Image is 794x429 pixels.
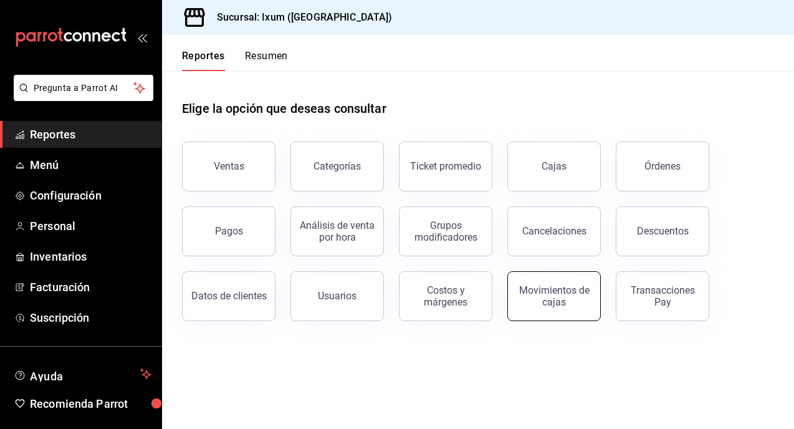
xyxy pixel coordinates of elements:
[515,284,593,308] div: Movimientos de cajas
[245,50,288,71] button: Resumen
[313,160,361,172] div: Categorías
[507,142,601,191] a: Cajas
[290,142,384,191] button: Categorías
[407,219,484,243] div: Grupos modificadores
[290,206,384,256] button: Análisis de venta por hora
[182,99,386,118] h1: Elige la opción que deseas consultar
[542,159,567,174] div: Cajas
[616,142,709,191] button: Órdenes
[624,284,701,308] div: Transacciones Pay
[399,206,492,256] button: Grupos modificadores
[522,225,586,237] div: Cancelaciones
[299,219,376,243] div: Análisis de venta por hora
[644,160,681,172] div: Órdenes
[407,284,484,308] div: Costos y márgenes
[30,309,151,326] span: Suscripción
[215,225,243,237] div: Pagos
[507,271,601,321] button: Movimientos de cajas
[182,50,288,71] div: navigation tabs
[137,32,147,42] button: open_drawer_menu
[399,142,492,191] button: Ticket promedio
[30,279,151,296] span: Facturación
[507,206,601,256] button: Cancelaciones
[30,367,135,382] span: Ayuda
[30,157,151,173] span: Menú
[182,206,275,256] button: Pagos
[14,75,153,101] button: Pregunta a Parrot AI
[182,50,225,71] button: Reportes
[34,82,134,95] span: Pregunta a Parrot AI
[410,160,481,172] div: Ticket promedio
[9,90,153,104] a: Pregunta a Parrot AI
[214,160,244,172] div: Ventas
[637,225,689,237] div: Descuentos
[30,126,151,143] span: Reportes
[207,10,392,25] h3: Sucursal: Ixum ([GEOGRAPHIC_DATA])
[30,248,151,265] span: Inventarios
[182,142,275,191] button: Ventas
[30,395,151,412] span: Recomienda Parrot
[30,187,151,204] span: Configuración
[30,218,151,234] span: Personal
[191,290,267,302] div: Datos de clientes
[318,290,356,302] div: Usuarios
[182,271,275,321] button: Datos de clientes
[290,271,384,321] button: Usuarios
[616,271,709,321] button: Transacciones Pay
[616,206,709,256] button: Descuentos
[399,271,492,321] button: Costos y márgenes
